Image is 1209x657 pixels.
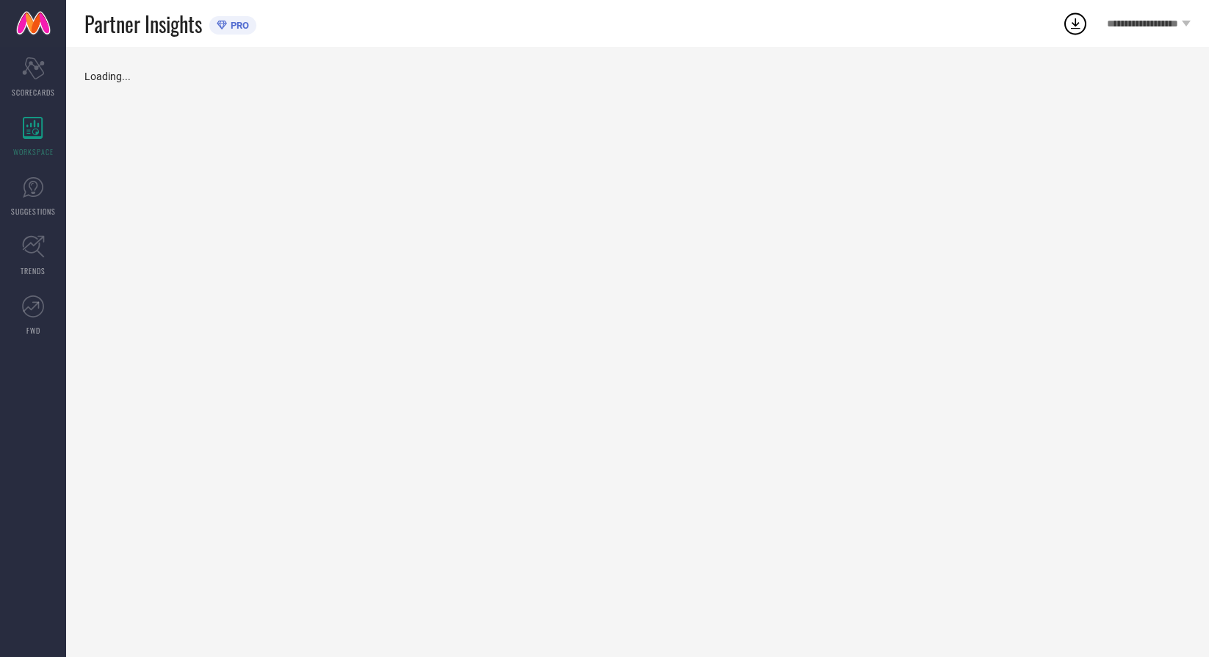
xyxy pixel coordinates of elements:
span: FWD [26,325,40,336]
span: Loading... [84,71,131,82]
span: SUGGESTIONS [11,206,56,217]
span: SCORECARDS [12,87,55,98]
span: TRENDS [21,265,46,276]
span: Partner Insights [84,9,202,39]
span: PRO [227,20,249,31]
span: WORKSPACE [13,146,54,157]
div: Open download list [1062,10,1089,37]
